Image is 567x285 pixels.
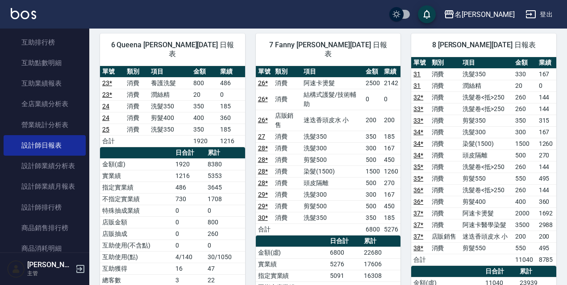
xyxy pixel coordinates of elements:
th: 類別 [273,66,302,78]
td: 400 [513,196,537,207]
th: 單號 [411,57,429,69]
td: 洗髮350 [301,131,363,142]
th: 累計 [517,266,556,277]
td: 800 [205,216,245,228]
th: 累計 [205,147,245,159]
button: save [418,5,436,23]
td: 144 [537,161,556,173]
td: 消費 [273,189,302,200]
td: 消費 [429,91,461,103]
a: 25 [102,126,109,133]
td: 消費 [125,124,149,135]
img: Person [7,260,25,278]
td: 洗髮350 [149,100,191,112]
button: 名[PERSON_NAME] [440,5,518,24]
td: 300 [513,126,537,138]
th: 累計 [362,235,400,247]
td: 270 [537,149,556,161]
th: 項目 [460,57,513,69]
td: 0 [537,80,556,91]
a: 27 [258,133,265,140]
td: 2988 [537,219,556,231]
td: 消費 [429,103,461,115]
td: 1692 [537,207,556,219]
td: 500 [363,154,382,165]
td: 潤絲精 [460,80,513,91]
td: 實業績 [100,170,173,182]
a: 24 [102,114,109,121]
th: 業績 [537,57,556,69]
td: 金額(虛) [100,158,173,170]
td: 消費 [273,177,302,189]
td: 1260 [382,165,400,177]
td: 2142 [382,77,400,89]
td: 167 [382,189,400,200]
td: 0 [173,228,205,240]
img: Logo [11,8,36,19]
td: 200 [537,231,556,242]
td: 消費 [429,196,461,207]
td: 500 [513,149,537,161]
td: 30/1050 [205,251,245,263]
td: 350 [363,212,382,223]
td: 6800 [363,223,382,235]
td: 185 [218,100,245,112]
td: 1216 [173,170,205,182]
td: 4/140 [173,251,205,263]
td: 實業績 [256,258,328,270]
td: 消費 [429,80,461,91]
td: 剪髮500 [301,200,363,212]
td: 300 [363,142,382,154]
span: 8 [PERSON_NAME][DATE] 日報表 [422,41,546,50]
td: 144 [537,184,556,196]
td: 消費 [429,184,461,196]
td: 0 [205,240,245,251]
td: 消費 [125,112,149,124]
td: 0 [382,89,400,110]
td: 剪髮400 [149,112,191,124]
td: 合計 [256,223,273,235]
td: 260 [513,161,537,173]
td: 洗髮卷<抵>250 [460,91,513,103]
a: 互助點數明細 [4,53,86,73]
td: 500 [363,177,382,189]
td: 洗髮卷<抵>250 [460,184,513,196]
td: 22680 [362,247,400,258]
td: 1216 [218,135,245,147]
td: 0 [173,205,205,216]
td: 450 [382,154,400,165]
td: 167 [537,126,556,138]
td: 頭皮隔離 [301,177,363,189]
td: 8785 [537,254,556,265]
td: 270 [382,177,400,189]
td: 合計 [411,254,429,265]
table: a dense table [100,66,245,147]
td: 200 [363,110,382,131]
div: 名[PERSON_NAME] [454,9,515,20]
td: 阿速卡燙髮 [301,77,363,89]
td: 迷迭香頭皮水 小 [460,231,513,242]
td: 消費 [273,77,302,89]
td: 消費 [429,149,461,161]
td: 1260 [537,138,556,149]
a: 設計師排行榜 [4,197,86,218]
th: 單號 [256,66,273,78]
td: 消費 [429,138,461,149]
td: 染髮(1500) [301,165,363,177]
td: 金額(虛) [256,247,328,258]
td: 消費 [429,219,461,231]
td: 不指定實業績 [100,193,173,205]
td: 20 [191,89,218,100]
td: 1920 [191,135,218,147]
td: 20 [513,80,537,91]
td: 350 [191,100,218,112]
td: 洗髮350 [149,124,191,135]
td: 3500 [513,219,537,231]
th: 金額 [513,57,537,69]
a: 全店業績分析表 [4,94,86,114]
td: 剪髮350 [460,115,513,126]
a: 營業統計分析表 [4,115,86,135]
td: 洗髮300 [301,142,363,154]
td: 指定實業績 [100,182,173,193]
td: 消費 [429,68,461,80]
